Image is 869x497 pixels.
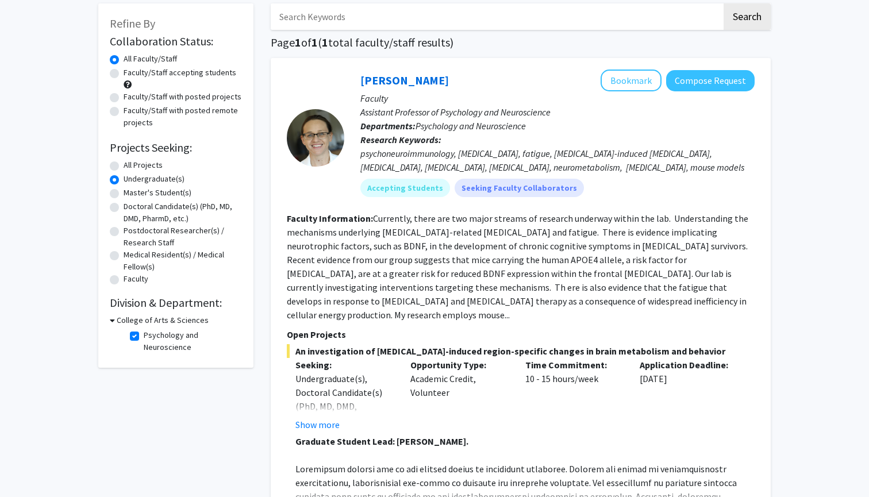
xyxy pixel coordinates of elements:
mat-chip: Seeking Faculty Collaborators [455,179,584,197]
p: Opportunity Type: [410,358,508,372]
label: All Faculty/Staff [124,53,177,65]
p: Application Deadline: [640,358,737,372]
h3: College of Arts & Sciences [117,314,209,326]
strong: Graduate Student Lead: [PERSON_NAME]. [295,436,468,447]
button: Search [724,3,771,30]
label: Master's Student(s) [124,187,191,199]
span: 1 [312,35,318,49]
span: Refine By [110,16,155,30]
h2: Collaboration Status: [110,34,242,48]
fg-read-more: Currently, there are two major streams of research underway within the lab. Understanding the mec... [287,213,748,321]
label: Faculty [124,273,148,285]
span: An investigation of [MEDICAL_DATA]-induced region-specific changes in brain metabolism and behavior [287,344,755,358]
div: [DATE] [631,358,746,431]
input: Search Keywords [271,3,722,30]
label: Psychology and Neuroscience [144,329,239,353]
label: Postdoctoral Researcher(s) / Research Staff [124,225,242,249]
h2: Division & Department: [110,296,242,310]
div: psychoneuroimmunology, [MEDICAL_DATA], fatigue, [MEDICAL_DATA]-induced [MEDICAL_DATA], [MEDICAL_D... [360,147,755,174]
span: 1 [295,35,301,49]
p: Faculty [360,91,755,105]
iframe: Chat [9,445,49,488]
label: Faculty/Staff accepting students [124,67,236,79]
label: Faculty/Staff with posted projects [124,91,241,103]
b: Research Keywords: [360,134,441,145]
h2: Projects Seeking: [110,141,242,155]
p: Time Commitment: [525,358,623,372]
a: [PERSON_NAME] [360,73,449,87]
p: Seeking: [295,358,393,372]
div: Academic Credit, Volunteer [402,358,517,431]
span: 1 [322,35,328,49]
span: Psychology and Neuroscience [416,120,526,132]
button: Compose Request to Elisabeth Vichaya [666,70,755,91]
p: Assistant Professor of Psychology and Neuroscience [360,105,755,119]
label: Doctoral Candidate(s) (PhD, MD, DMD, PharmD, etc.) [124,201,242,225]
label: Undergraduate(s) [124,173,184,185]
button: Show more [295,418,340,431]
p: Open Projects [287,328,755,341]
button: Add Elisabeth Vichaya to Bookmarks [601,70,662,91]
b: Faculty Information: [287,213,373,224]
label: Medical Resident(s) / Medical Fellow(s) [124,249,242,273]
label: All Projects [124,159,163,171]
div: 10 - 15 hours/week [517,358,632,431]
label: Faculty/Staff with posted remote projects [124,105,242,129]
mat-chip: Accepting Students [360,179,450,197]
div: Undergraduate(s), Doctoral Candidate(s) (PhD, MD, DMD, PharmD, etc.), Faculty [295,372,393,427]
b: Departments: [360,120,416,132]
h1: Page of ( total faculty/staff results) [271,36,771,49]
